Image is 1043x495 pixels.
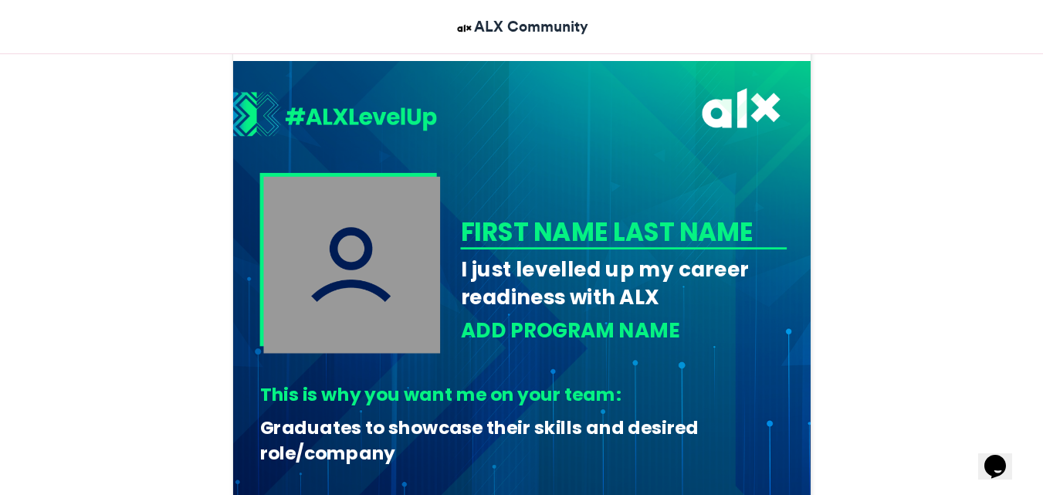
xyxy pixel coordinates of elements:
[259,382,775,408] div: This is why you want me on your team:
[460,317,787,345] div: ADD PROGRAM NAME
[978,433,1028,480] iframe: chat widget
[460,255,787,311] div: I just levelled up my career readiness with ALX
[263,176,440,353] img: user_filled.png
[460,214,781,249] div: FIRST NAME LAST NAME
[455,15,588,38] a: ALX Community
[455,19,474,38] img: ALX Community
[233,91,437,141] img: 1721821317.056-e66095c2f9b7be57613cf5c749b4708f54720bc2.png
[259,415,775,466] div: Graduates to showcase their skills and desired role/company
